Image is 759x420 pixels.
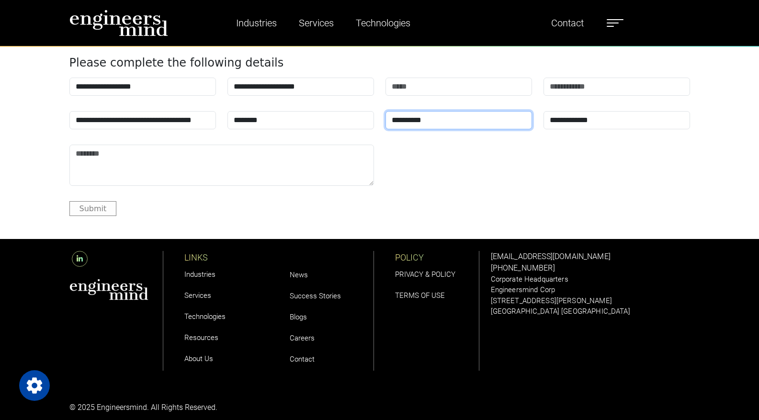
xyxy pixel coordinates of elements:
a: Services [184,291,211,300]
a: Success Stories [290,292,341,300]
a: Technologies [352,12,414,34]
p: Engineersmind Corp [491,284,690,295]
a: Blogs [290,313,307,321]
a: Resources [184,333,218,342]
iframe: reCAPTCHA [385,145,531,182]
a: Industries [232,12,281,34]
a: TERMS OF USE [395,291,445,300]
a: Technologies [184,312,226,321]
a: [PHONE_NUMBER] [491,263,555,272]
a: Contact [290,355,315,363]
img: aws [69,279,149,300]
h4: Please complete the following details [69,56,690,70]
p: LINKS [184,251,269,264]
a: PRIVACY & POLICY [395,270,455,279]
a: Services [295,12,338,34]
button: Submit [69,201,117,216]
img: logo [69,10,168,36]
a: Industries [184,270,215,279]
p: [GEOGRAPHIC_DATA] [GEOGRAPHIC_DATA] [491,306,690,317]
a: Contact [547,12,588,34]
p: Corporate Headquarters [491,274,690,285]
p: POLICY [395,251,479,264]
p: © 2025 Engineersmind. All Rights Reserved. [69,402,374,413]
a: [EMAIL_ADDRESS][DOMAIN_NAME] [491,252,611,261]
a: LinkedIn [69,254,90,263]
p: [STREET_ADDRESS][PERSON_NAME] [491,295,690,306]
a: Careers [290,334,315,342]
a: About Us [184,354,213,363]
a: News [290,271,308,279]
